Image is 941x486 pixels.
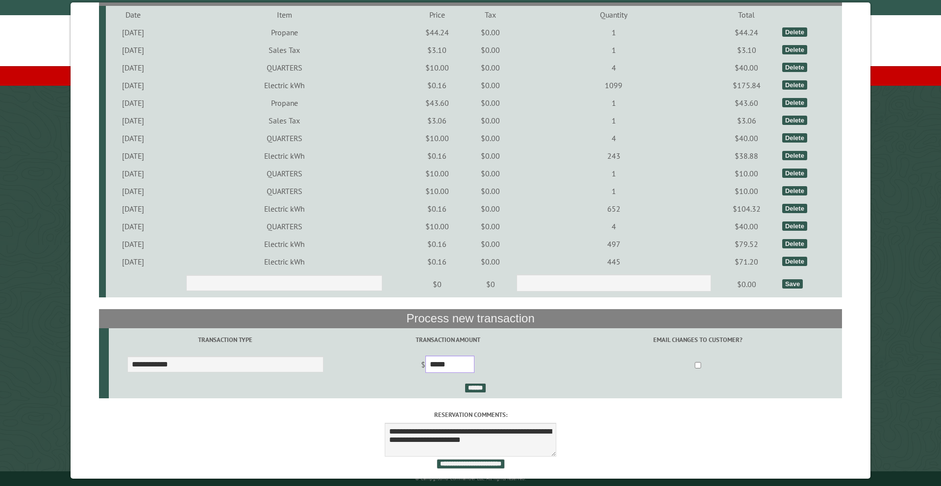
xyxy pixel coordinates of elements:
label: Email changes to customer? [555,335,841,344]
td: $40.00 [713,129,781,147]
label: Reservation comments: [99,410,842,419]
td: [DATE] [106,218,161,235]
td: Price [408,6,466,24]
td: $0.00 [713,270,781,298]
small: © Campground Commander LLC. All rights reserved. [415,475,526,482]
td: [DATE] [106,235,161,253]
div: Delete [782,186,807,195]
td: 1099 [515,76,713,94]
td: [DATE] [106,112,161,129]
td: 4 [515,218,713,235]
td: $44.24 [408,24,466,41]
td: Electric kWh [161,253,408,270]
td: [DATE] [106,147,161,165]
td: $0.00 [466,94,515,112]
td: Electric kWh [161,200,408,218]
div: Delete [782,151,807,160]
td: 1 [515,94,713,112]
td: Electric kWh [161,147,408,165]
td: $0.16 [408,253,466,270]
td: 1 [515,165,713,182]
td: $0.16 [408,147,466,165]
div: Delete [782,169,807,178]
td: [DATE] [106,253,161,270]
div: Save [782,279,803,289]
td: $0.00 [466,218,515,235]
td: $43.60 [713,94,781,112]
td: $0.16 [408,235,466,253]
td: QUARTERS [161,182,408,200]
td: Propane [161,94,408,112]
td: $0.00 [466,76,515,94]
td: $0.00 [466,165,515,182]
td: $38.88 [713,147,781,165]
td: [DATE] [106,59,161,76]
td: $40.00 [713,59,781,76]
td: Propane [161,24,408,41]
th: Process new transaction [99,309,842,328]
label: Transaction Type [110,335,341,344]
td: $0.00 [466,235,515,253]
div: Delete [782,239,807,248]
td: $0.00 [466,112,515,129]
td: QUARTERS [161,129,408,147]
td: $3.06 [713,112,781,129]
div: Delete [782,27,807,37]
td: QUARTERS [161,218,408,235]
td: [DATE] [106,200,161,218]
td: $0 [408,270,466,298]
td: $0.00 [466,147,515,165]
label: Transaction Amount [344,335,552,344]
td: 1 [515,24,713,41]
td: $3.10 [408,41,466,59]
td: 1 [515,112,713,129]
td: [DATE] [106,129,161,147]
td: $0.00 [466,129,515,147]
td: $10.00 [408,165,466,182]
td: $10.00 [713,165,781,182]
td: $0.00 [466,41,515,59]
td: $40.00 [713,218,781,235]
td: [DATE] [106,165,161,182]
td: $ [342,352,554,379]
td: Tax [466,6,515,24]
div: Delete [782,63,807,72]
td: $10.00 [408,218,466,235]
td: $71.20 [713,253,781,270]
td: $10.00 [408,182,466,200]
td: Total [713,6,781,24]
td: 497 [515,235,713,253]
td: $3.10 [713,41,781,59]
td: $10.00 [408,129,466,147]
td: $0 [466,270,515,298]
div: Delete [782,116,807,125]
td: $79.52 [713,235,781,253]
td: 4 [515,59,713,76]
td: $0.16 [408,76,466,94]
td: Electric kWh [161,235,408,253]
td: Electric kWh [161,76,408,94]
td: $175.84 [713,76,781,94]
td: QUARTERS [161,165,408,182]
div: Delete [782,257,807,266]
div: Delete [782,133,807,143]
div: Delete [782,204,807,213]
td: 243 [515,147,713,165]
td: Sales Tax [161,112,408,129]
td: QUARTERS [161,59,408,76]
td: $0.00 [466,200,515,218]
td: [DATE] [106,24,161,41]
div: Delete [782,45,807,54]
td: $0.00 [466,24,515,41]
td: $44.24 [713,24,781,41]
td: [DATE] [106,182,161,200]
td: $104.32 [713,200,781,218]
div: Delete [782,98,807,107]
td: [DATE] [106,41,161,59]
td: $0.00 [466,253,515,270]
td: $10.00 [408,59,466,76]
div: Delete [782,80,807,90]
td: $10.00 [713,182,781,200]
td: 445 [515,253,713,270]
td: 4 [515,129,713,147]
